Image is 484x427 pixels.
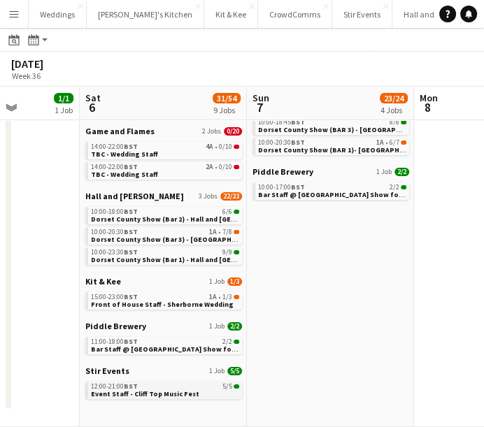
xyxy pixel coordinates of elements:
[209,367,225,375] span: 1 Job
[222,208,232,215] span: 6/6
[220,192,242,201] span: 22/23
[376,139,384,146] span: 1A
[85,92,101,104] span: Sat
[91,164,138,171] span: 14:00-22:00
[401,120,406,124] span: 8/8
[29,1,87,28] button: Weddings
[224,127,242,136] span: 0/20
[234,295,239,299] span: 1/3
[85,366,242,376] a: Stir Events1 Job5/5
[91,215,290,224] span: Dorset County Show (Bar 2) - Hall and Woodhouse
[87,1,204,28] button: [PERSON_NAME]'s Kitchen
[124,142,138,151] span: BST
[91,229,239,236] div: •
[380,105,407,115] div: 4 Jobs
[258,182,406,198] a: 10:00-17:00BST2/2Bar Staff @ [GEOGRAPHIC_DATA] Show for Piddle Brewery
[222,294,232,301] span: 1/3
[91,294,138,301] span: 15:00-23:00
[91,142,239,158] a: 14:00-22:00BST4A•0/10TBC - Wedding Staff
[55,105,73,115] div: 1 Job
[85,191,242,276] div: Hall and [PERSON_NAME]3 Jobs22/2310:00-18:00BST6/6Dorset County Show (Bar 2) - Hall and [GEOGRAPH...
[258,117,406,133] a: 10:00-18:45BST8/8Dorset County Show (BAR 3) - [GEOGRAPHIC_DATA] and [GEOGRAPHIC_DATA]
[85,276,242,287] a: Kit & Kee1 Job1/3
[199,192,218,201] span: 3 Jobs
[258,190,454,199] span: Bar Staff @ Dorset County Show for Piddle Brewery
[227,322,242,331] span: 2/2
[8,71,43,81] span: Week 36
[85,321,242,331] a: Piddle Brewery1 Job2/2
[252,166,409,177] a: Piddle Brewery1 Job2/2
[209,294,217,301] span: 1A
[202,127,221,136] span: 2 Jobs
[222,338,232,345] span: 2/2
[85,366,242,402] div: Stir Events1 Job5/512:00-21:00BST5/5Event Staff - Cliff Top Music Fest
[376,168,392,176] span: 1 Job
[85,276,121,287] span: Kit & Kee
[91,249,138,256] span: 10:00-23:30
[291,117,305,126] span: BST
[213,105,240,115] div: 9 Jobs
[91,255,290,264] span: Dorset County Show (Bar 1) - Hall and Woodhouse
[390,139,399,146] span: 6/7
[222,383,232,390] span: 5/5
[234,250,239,254] span: 9/9
[291,182,305,191] span: BST
[91,235,347,244] span: Dorset County Show (Bar 3) - Hall and Woodhouse
[85,191,184,201] span: Hall and Woodhouse
[209,229,217,236] span: 1A
[91,143,138,150] span: 14:00-22:00
[390,184,399,191] span: 2/2
[418,99,438,115] span: 8
[252,92,269,104] span: Sun
[258,119,305,126] span: 10:00-18:45
[91,143,239,150] div: •
[234,230,239,234] span: 7/8
[91,208,138,215] span: 10:00-18:00
[91,337,239,353] a: 11:00-18:00BST2/2Bar Staff @ [GEOGRAPHIC_DATA] Show for Piddle Brewery
[401,140,406,145] span: 6/7
[85,126,155,136] span: Game and Flames
[420,92,438,104] span: Mon
[252,166,409,203] div: Piddle Brewery1 Job2/210:00-17:00BST2/2Bar Staff @ [GEOGRAPHIC_DATA] Show for Piddle Brewery
[85,321,146,331] span: Piddle Brewery
[91,389,199,398] span: Event Staff - Cliff Top Music Fest
[124,247,138,256] span: BST
[258,184,305,191] span: 10:00-17:00
[124,227,138,236] span: BST
[91,162,239,178] a: 14:00-22:00BST2A•0/10TBC - Wedding Staff
[91,207,239,223] a: 10:00-18:00BST6/6Dorset County Show (Bar 2) - Hall and [GEOGRAPHIC_DATA]
[234,165,239,169] span: 0/10
[91,383,138,390] span: 12:00-21:00
[91,229,138,236] span: 10:00-20:30
[332,1,392,28] button: Stir Events
[219,164,232,171] span: 0/10
[91,382,239,398] a: 12:00-21:00BST5/5Event Staff - Cliff Top Music Fest
[83,99,101,115] span: 6
[213,93,241,103] span: 31/54
[124,337,138,346] span: BST
[85,126,242,191] div: Game and Flames2 Jobs0/2014:00-22:00BST4A•0/10TBC - Wedding Staff14:00-22:00BST2A•0/10TBC - Weddi...
[258,139,406,146] div: •
[250,99,269,115] span: 7
[209,277,225,286] span: 1 Job
[91,227,239,243] a: 10:00-20:30BST1A•7/8Dorset County Show (Bar 3) - [GEOGRAPHIC_DATA] and [GEOGRAPHIC_DATA]
[227,277,242,286] span: 1/3
[206,143,213,150] span: 4A
[234,340,239,344] span: 2/2
[258,138,406,154] a: 10:00-20:30BST1A•6/7Dorset County Show (BAR 1)- [GEOGRAPHIC_DATA] and [GEOGRAPHIC_DATA]
[124,382,138,391] span: BST
[91,300,234,309] span: Front of House Staff - Sherborne Wedding
[234,145,239,149] span: 0/10
[124,292,138,301] span: BST
[401,185,406,189] span: 2/2
[11,57,76,71] div: [DATE]
[91,292,239,308] a: 15:00-23:00BST1A•1/3Front of House Staff - Sherborne Wedding
[85,191,242,201] a: Hall and [PERSON_NAME]3 Jobs22/23
[91,150,158,159] span: TBC - Wedding Staff
[222,249,232,256] span: 9/9
[85,126,242,136] a: Game and Flames2 Jobs0/20
[54,93,73,103] span: 1/1
[291,138,305,147] span: BST
[219,143,232,150] span: 0/10
[124,162,138,171] span: BST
